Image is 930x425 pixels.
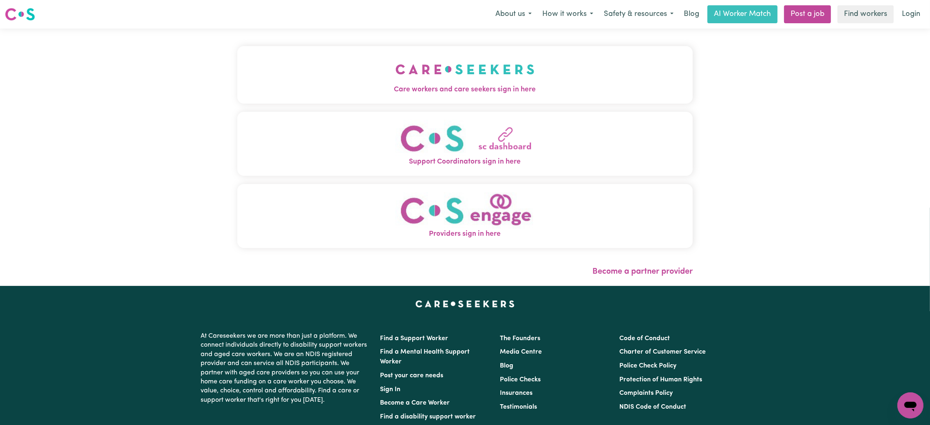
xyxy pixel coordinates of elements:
[592,268,693,276] a: Become a partner provider
[619,390,673,396] a: Complaints Policy
[837,5,894,23] a: Find workers
[707,5,778,23] a: AI Worker Match
[380,400,450,406] a: Become a Care Worker
[237,46,693,103] button: Care workers and care seekers sign in here
[897,392,923,418] iframe: Button to launch messaging window, conversation in progress
[619,404,686,410] a: NDIS Code of Conduct
[500,404,537,410] a: Testimonials
[500,390,532,396] a: Insurances
[237,157,693,167] span: Support Coordinators sign in here
[237,112,693,176] button: Support Coordinators sign in here
[237,229,693,239] span: Providers sign in here
[5,7,35,22] img: Careseekers logo
[619,376,702,383] a: Protection of Human Rights
[500,335,540,342] a: The Founders
[380,335,448,342] a: Find a Support Worker
[237,84,693,95] span: Care workers and care seekers sign in here
[380,372,444,379] a: Post your care needs
[380,414,476,420] a: Find a disability support worker
[237,184,693,248] button: Providers sign in here
[599,6,679,23] button: Safety & resources
[201,328,371,408] p: At Careseekers we are more than just a platform. We connect individuals directly to disability su...
[537,6,599,23] button: How it works
[897,5,925,23] a: Login
[5,5,35,24] a: Careseekers logo
[679,5,704,23] a: Blog
[380,386,401,393] a: Sign In
[500,376,541,383] a: Police Checks
[619,349,706,355] a: Charter of Customer Service
[490,6,537,23] button: About us
[500,363,513,369] a: Blog
[415,301,515,307] a: Careseekers home page
[500,349,542,355] a: Media Centre
[380,349,470,365] a: Find a Mental Health Support Worker
[619,363,676,369] a: Police Check Policy
[784,5,831,23] a: Post a job
[619,335,670,342] a: Code of Conduct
